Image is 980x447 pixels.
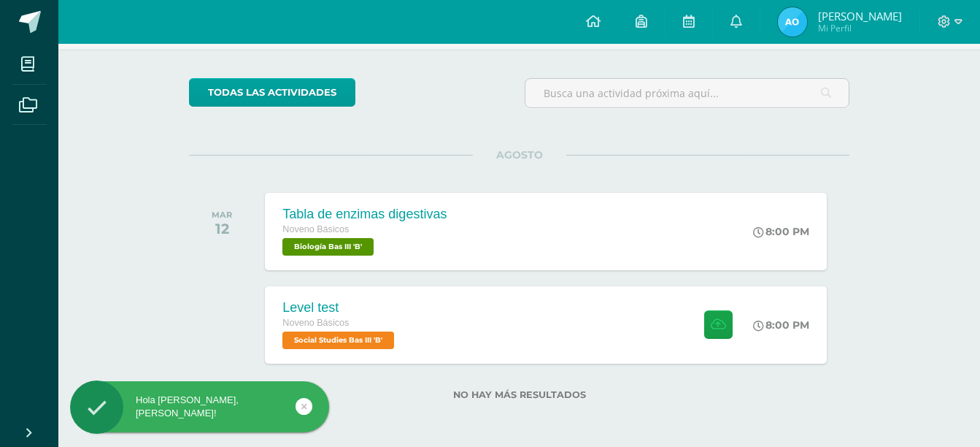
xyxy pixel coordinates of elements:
span: Biología Bas III 'B' [282,238,374,256]
div: Hola [PERSON_NAME], [PERSON_NAME]! [70,394,329,420]
span: Social Studies Bas III 'B' [282,332,394,349]
div: MAR [212,210,232,220]
span: Mi Perfil [818,22,902,34]
label: No hay más resultados [189,389,849,400]
span: AGOSTO [473,148,566,161]
a: todas las Actividades [189,78,355,107]
span: [PERSON_NAME] [818,9,902,23]
div: 12 [212,220,232,237]
div: 8:00 PM [753,318,809,332]
span: Noveno Básicos [282,318,349,328]
span: Noveno Básicos [282,224,349,234]
div: Tabla de enzimas digestivas [282,207,447,222]
input: Busca una actividad próxima aquí... [525,79,849,107]
div: 8:00 PM [753,225,809,238]
img: 55b5801d0bca283f1e04662f660ecebc.png [778,7,807,37]
div: Level test [282,300,398,316]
